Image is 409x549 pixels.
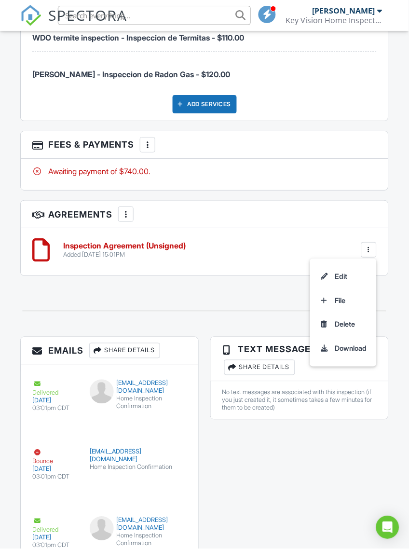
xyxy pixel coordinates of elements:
[32,405,78,412] div: 03:01pm CDT
[32,397,78,405] div: [DATE]
[32,69,230,79] span: [PERSON_NAME] - Inspeccion de Radon Gas - $120.00
[90,395,181,411] div: Home Inspection Confirmation
[32,448,78,466] div: Bounce
[63,242,186,259] a: Inspection Agreement (Unsigned) Added [DATE] 15:01PM
[313,6,375,15] div: [PERSON_NAME]
[20,5,41,26] img: The Best Home Inspection Software - Spectora
[21,131,388,159] h3: Fees & Payments
[32,33,244,42] span: WDO termite inspection - Inspeccion de Termitas - $110.00
[32,15,376,51] li: Service: WDO termite inspection - Inspeccion de Termitas
[90,532,181,548] div: Home Inspection Confirmation
[316,264,371,288] a: Edit
[90,448,181,464] div: [EMAIL_ADDRESS][DOMAIN_NAME]
[32,380,78,397] div: Delivered
[32,517,78,534] div: Delivered
[90,380,114,404] img: default-user-f0147aede5fd5fa78ca7ade42f37bd4542148d508eef1c3d3ea960f66861d68b.jpg
[21,440,198,509] a: Bounce [DATE] 03:01pm CDT [EMAIL_ADDRESS][DOMAIN_NAME] Home Inspection Confirmation
[89,343,160,358] div: Share Details
[286,15,382,25] div: Key Vision Home Inspections, LLC
[32,534,78,542] div: [DATE]
[32,473,78,481] div: 03:01pm CDT
[316,288,371,313] a: File
[376,516,399,539] div: Open Intercom Messenger
[173,95,237,113] div: Add Services
[21,372,198,440] a: Delivered [DATE] 03:01pm CDT [EMAIL_ADDRESS][DOMAIN_NAME] Home Inspection Confirmation
[224,360,295,375] div: Share Details
[58,6,251,25] input: Search everything...
[20,13,127,33] a: SPECTORA
[211,337,388,382] h3: Text Messages
[90,517,181,532] div: [EMAIL_ADDRESS][DOMAIN_NAME]
[21,337,198,365] h3: Emails
[222,389,377,412] div: No text messages are associated with this inspection (if you just created it, it sometimes takes ...
[63,251,186,259] div: Added [DATE] 15:01PM
[21,201,388,228] h3: Agreements
[90,380,181,395] div: [EMAIL_ADDRESS][DOMAIN_NAME]
[90,517,114,541] img: default-user-f0147aede5fd5fa78ca7ade42f37bd4542148d508eef1c3d3ea960f66861d68b.jpg
[316,337,371,361] a: Download
[32,166,376,177] div: Awaiting payment of $740.00.
[32,52,376,87] li: Service: Radon Sampling - Inspeccion de Radon Gas
[316,313,371,337] a: Delete
[63,242,186,250] h6: Inspection Agreement (Unsigned)
[90,464,181,471] div: Home Inspection Confirmation
[32,466,78,473] div: [DATE]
